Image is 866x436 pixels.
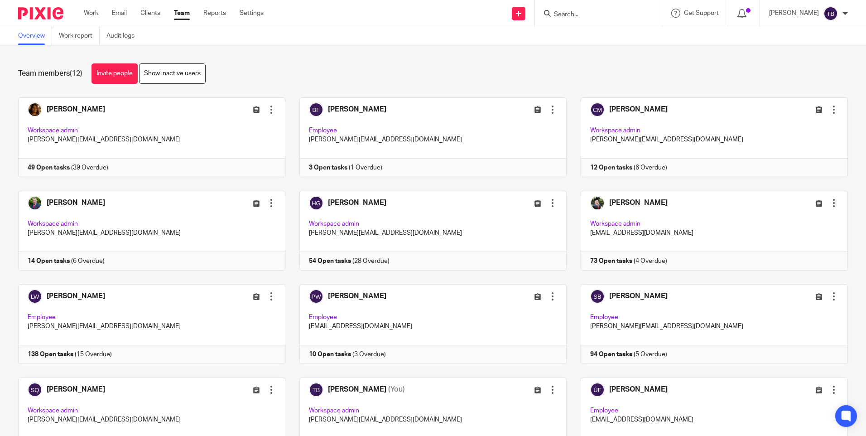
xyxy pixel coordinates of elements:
a: Work [84,9,98,18]
h1: Team members [18,69,82,78]
a: Clients [140,9,160,18]
a: Show inactive users [139,63,206,84]
a: Work report [59,27,100,45]
a: Settings [240,9,264,18]
a: Invite people [91,63,138,84]
a: Audit logs [106,27,141,45]
p: [PERSON_NAME] [769,9,819,18]
img: Pixie [18,7,63,19]
span: Get Support [684,10,719,16]
input: Search [553,11,635,19]
a: Reports [203,9,226,18]
span: (12) [70,70,82,77]
a: Overview [18,27,52,45]
img: svg%3E [823,6,838,21]
a: Team [174,9,190,18]
a: Email [112,9,127,18]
